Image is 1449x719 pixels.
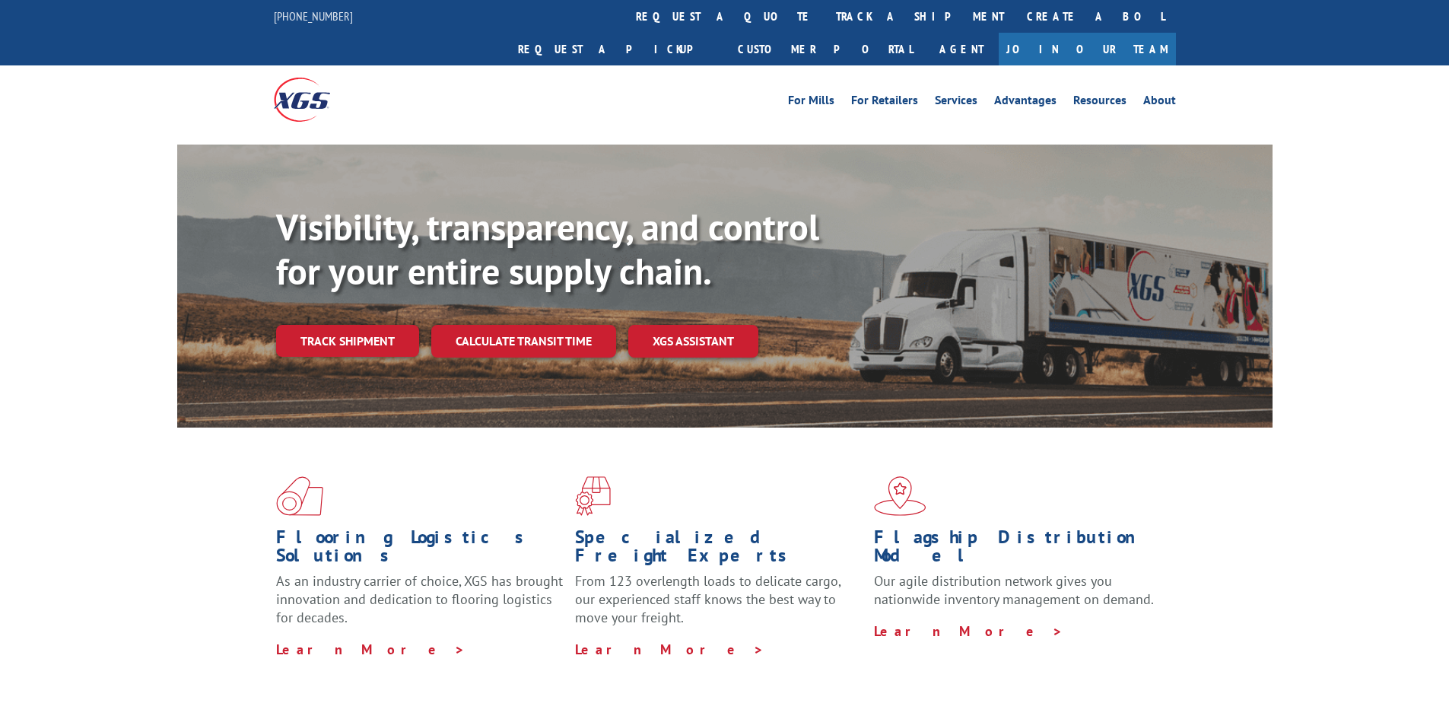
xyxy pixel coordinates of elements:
a: XGS ASSISTANT [628,325,758,358]
a: Track shipment [276,325,419,357]
p: From 123 overlength loads to delicate cargo, our experienced staff knows the best way to move you... [575,572,863,640]
a: Join Our Team [999,33,1176,65]
a: Advantages [994,94,1057,111]
a: Calculate transit time [431,325,616,358]
a: Learn More > [276,641,466,658]
a: Agent [924,33,999,65]
img: xgs-icon-focused-on-flooring-red [575,476,611,516]
b: Visibility, transparency, and control for your entire supply chain. [276,203,819,294]
h1: Flooring Logistics Solutions [276,528,564,572]
a: Learn More > [575,641,764,658]
a: About [1143,94,1176,111]
span: Our agile distribution network gives you nationwide inventory management on demand. [874,572,1154,608]
span: As an industry carrier of choice, XGS has brought innovation and dedication to flooring logistics... [276,572,563,626]
a: Resources [1073,94,1126,111]
h1: Flagship Distribution Model [874,528,1161,572]
a: For Mills [788,94,834,111]
a: For Retailers [851,94,918,111]
a: [PHONE_NUMBER] [274,8,353,24]
h1: Specialized Freight Experts [575,528,863,572]
img: xgs-icon-total-supply-chain-intelligence-red [276,476,323,516]
a: Learn More > [874,622,1063,640]
a: Services [935,94,977,111]
a: Request a pickup [507,33,726,65]
img: xgs-icon-flagship-distribution-model-red [874,476,926,516]
a: Customer Portal [726,33,924,65]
